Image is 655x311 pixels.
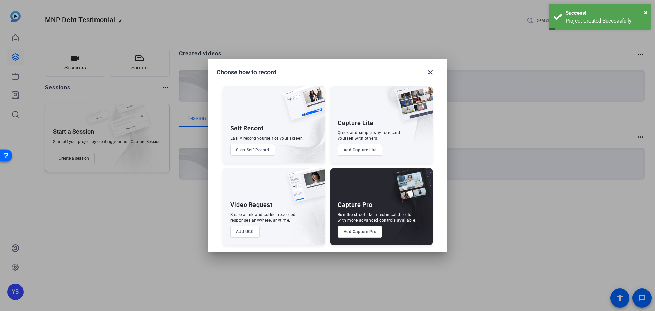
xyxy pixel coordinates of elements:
h1: Choose how to record [217,68,276,76]
img: capture-pro.png [388,168,433,210]
span: × [644,8,648,16]
div: Share a link and collect recorded responses anywhere, anytime. [230,212,296,223]
div: Easily record yourself or your screen. [230,136,304,141]
img: embarkstudio-capture-pro.png [382,177,433,245]
button: Add Capture Lite [338,144,382,156]
img: capture-lite.png [390,86,433,128]
button: Add UGC [230,226,260,238]
button: Close [644,7,648,17]
div: Success! [566,9,646,17]
div: Run the shoot like a technical director, with more advanced controls available. [338,212,417,223]
div: Capture Pro [338,201,373,209]
img: ugc-content.png [283,168,325,210]
div: Project Created Successfully [566,17,646,25]
div: Quick and simple way to record yourself with others. [338,130,401,141]
img: embarkstudio-self-record.png [266,101,325,163]
div: Self Record [230,124,264,132]
img: embarkstudio-ugc-content.png [286,189,325,245]
div: Video Request [230,201,273,209]
div: Capture Lite [338,119,374,127]
img: embarkstudio-capture-lite.png [372,86,433,155]
img: self-record.png [278,86,325,127]
button: Start Self Record [230,144,275,156]
button: Add Capture Pro [338,226,382,238]
mat-icon: close [426,68,434,76]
